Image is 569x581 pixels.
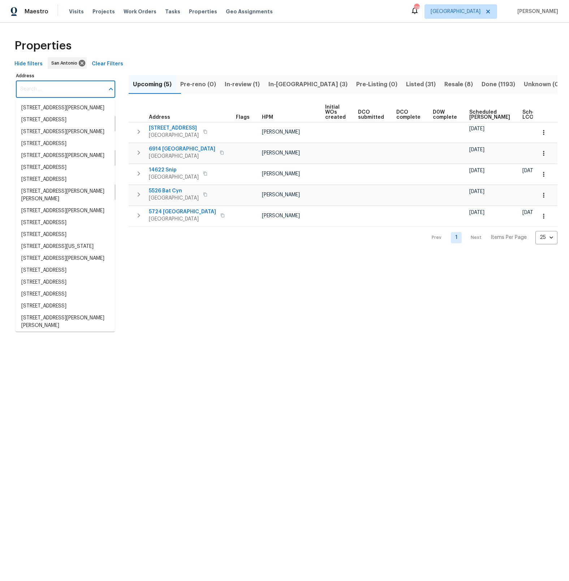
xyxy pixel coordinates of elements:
[451,232,462,243] a: Goto page 1
[149,145,215,153] span: 6914 [GEOGRAPHIC_DATA]
[226,8,273,15] span: Geo Assignments
[431,8,480,15] span: [GEOGRAPHIC_DATA]
[469,126,484,131] span: [DATE]
[262,115,273,120] span: HPM
[149,125,199,132] span: [STREET_ADDRESS]
[414,4,419,12] div: 116
[69,8,84,15] span: Visits
[149,174,199,181] span: [GEOGRAPHIC_DATA]
[149,166,199,174] span: 14622 Snip
[262,192,300,197] span: [PERSON_NAME]
[149,215,216,223] span: [GEOGRAPHIC_DATA]
[12,57,46,71] button: Hide filters
[14,60,43,69] span: Hide filters
[89,57,126,71] button: Clear Filters
[16,174,115,185] li: [STREET_ADDRESS]
[469,168,484,173] span: [DATE]
[149,208,216,215] span: 5724 [GEOGRAPHIC_DATA]
[51,60,80,67] span: San Antonio
[524,79,561,89] span: Unknown (0)
[149,153,215,160] span: [GEOGRAPHIC_DATA]
[482,79,515,89] span: Done (1193)
[149,115,170,120] span: Address
[225,79,260,89] span: In-review (1)
[522,168,538,173] span: [DATE]
[124,8,156,15] span: Work Orders
[14,42,72,49] span: Properties
[356,79,397,89] span: Pre-Listing (0)
[16,229,115,241] li: [STREET_ADDRESS]
[262,171,300,176] span: [PERSON_NAME]
[16,205,115,217] li: [STREET_ADDRESS][PERSON_NAME]
[262,213,300,218] span: [PERSON_NAME]
[16,265,115,276] li: [STREET_ADDRESS]
[25,8,48,15] span: Maestro
[522,210,538,215] span: [DATE]
[325,105,346,120] span: Initial WOs created
[268,79,348,89] span: In-[GEOGRAPHIC_DATA] (3)
[469,189,484,194] span: [DATE]
[433,110,457,120] span: D0W complete
[16,217,115,229] li: [STREET_ADDRESS]
[165,9,180,14] span: Tasks
[425,231,557,244] nav: Pagination Navigation
[16,114,115,126] li: [STREET_ADDRESS]
[262,130,300,135] span: [PERSON_NAME]
[262,150,300,156] span: [PERSON_NAME]
[16,276,115,288] li: [STREET_ADDRESS]
[133,79,172,89] span: Upcoming (5)
[16,81,104,98] input: Search ...
[92,60,123,69] span: Clear Filters
[16,150,115,162] li: [STREET_ADDRESS][PERSON_NAME]
[48,57,87,69] div: San Antonio
[16,288,115,300] li: [STREET_ADDRESS]
[106,84,116,94] button: Close
[444,79,473,89] span: Resale (8)
[491,234,527,241] p: Items Per Page
[396,110,421,120] span: DCO complete
[16,312,115,332] li: [STREET_ADDRESS][PERSON_NAME][PERSON_NAME]
[406,79,436,89] span: Listed (31)
[16,300,115,312] li: [STREET_ADDRESS]
[149,195,199,202] span: [GEOGRAPHIC_DATA]
[180,79,216,89] span: Pre-reno (0)
[535,228,557,247] div: 25
[469,147,484,152] span: [DATE]
[16,253,115,265] li: [STREET_ADDRESS][PERSON_NAME]
[236,115,250,120] span: Flags
[358,110,384,120] span: DCO submitted
[16,162,115,174] li: [STREET_ADDRESS]
[469,110,510,120] span: Scheduled [PERSON_NAME]
[92,8,115,15] span: Projects
[16,185,115,205] li: [STREET_ADDRESS][PERSON_NAME][PERSON_NAME]
[189,8,217,15] span: Properties
[149,132,199,139] span: [GEOGRAPHIC_DATA]
[16,241,115,253] li: [STREET_ADDRESS][US_STATE]
[149,187,199,195] span: 5526 Bat Cyn
[16,74,115,78] label: Address
[522,110,550,120] span: Scheduled LCO
[16,126,115,138] li: [STREET_ADDRESS][PERSON_NAME]
[16,138,115,150] li: [STREET_ADDRESS]
[469,210,484,215] span: [DATE]
[514,8,558,15] span: [PERSON_NAME]
[16,102,115,114] li: [STREET_ADDRESS][PERSON_NAME]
